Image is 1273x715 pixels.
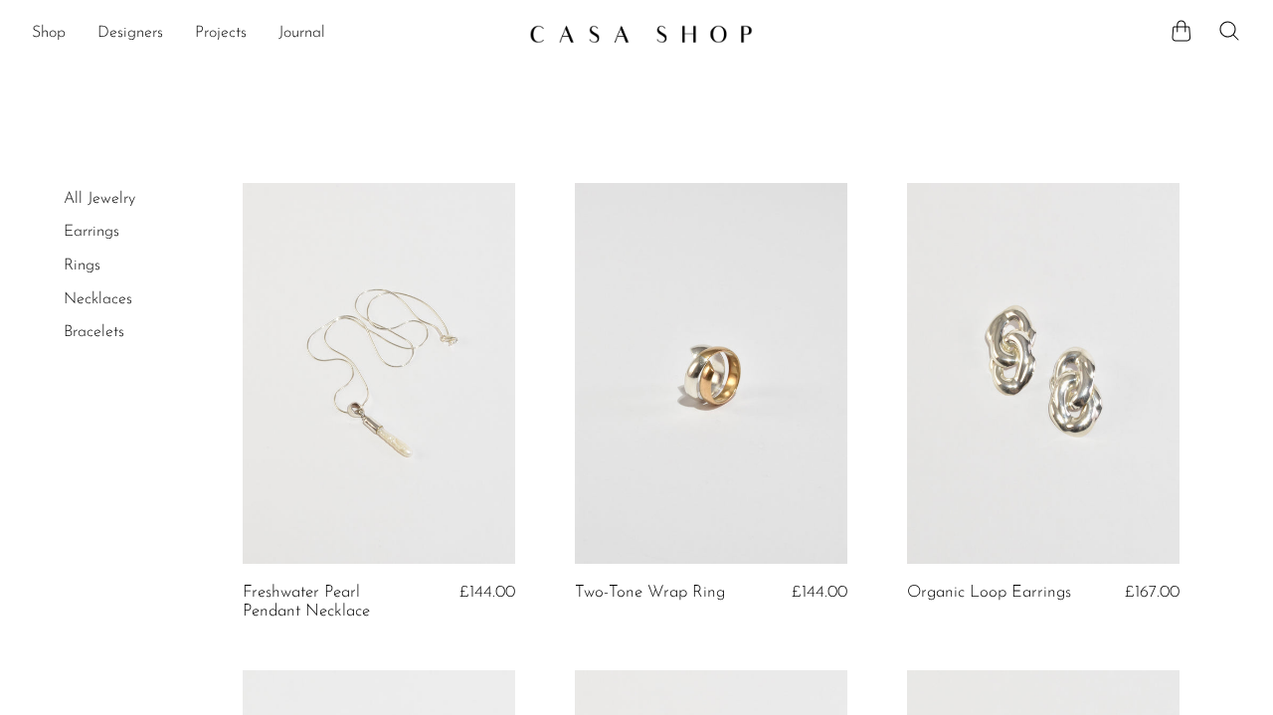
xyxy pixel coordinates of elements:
a: Projects [195,21,247,47]
span: £144.00 [792,584,847,601]
a: Bracelets [64,324,124,340]
ul: NEW HEADER MENU [32,17,513,51]
a: Freshwater Pearl Pendant Necklace [243,584,422,621]
a: Shop [32,21,66,47]
span: £167.00 [1125,584,1180,601]
a: Two-Tone Wrap Ring [575,584,725,602]
a: Journal [278,21,325,47]
a: Necklaces [64,291,132,307]
a: All Jewelry [64,191,135,207]
a: Designers [97,21,163,47]
span: £144.00 [459,584,515,601]
a: Organic Loop Earrings [907,584,1071,602]
a: Earrings [64,224,119,240]
a: Rings [64,258,100,273]
nav: Desktop navigation [32,17,513,51]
